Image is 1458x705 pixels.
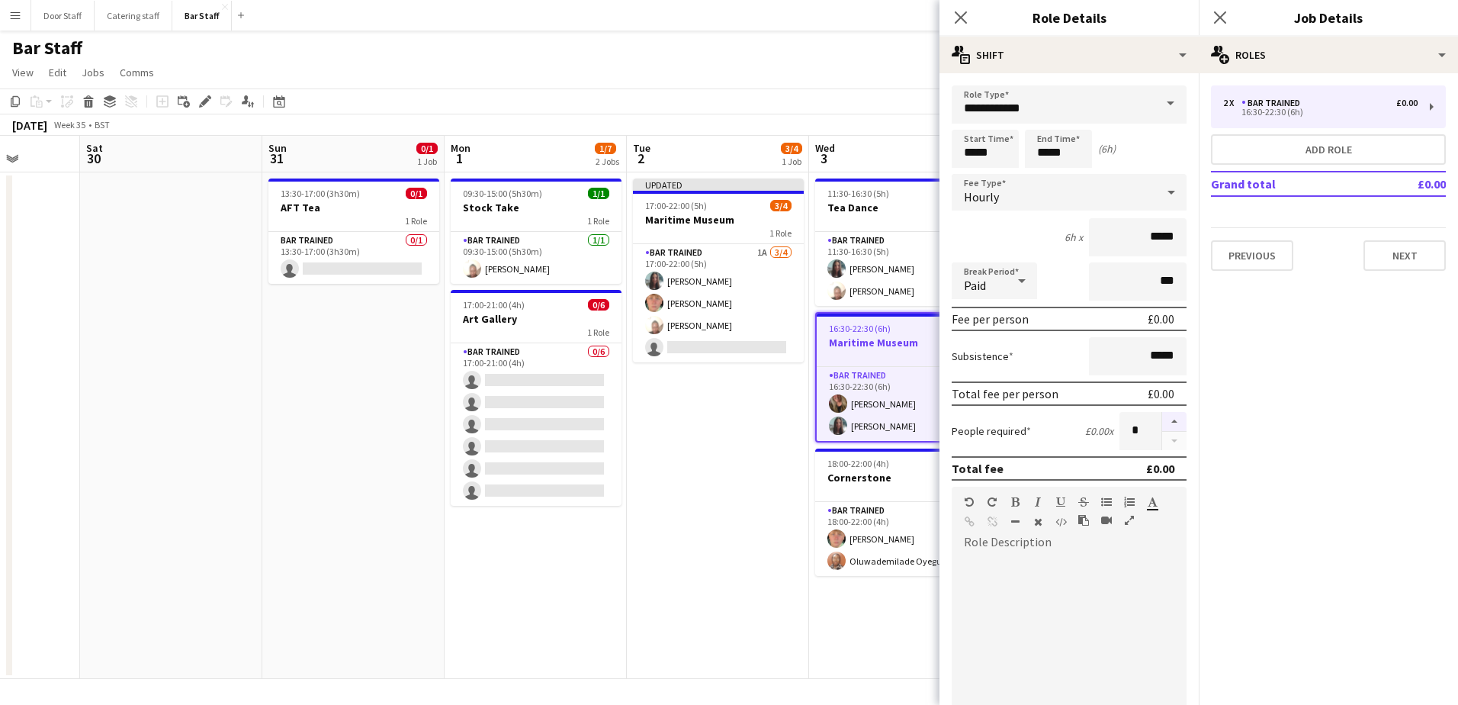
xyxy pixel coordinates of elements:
button: Bar Staff [172,1,232,31]
h3: Tea Dance [815,201,986,214]
span: 0/1 [406,188,427,199]
h3: Cornerstone [815,471,986,484]
div: 16:30-22:30 (6h) [1223,108,1418,116]
a: Jobs [75,63,111,82]
h3: Role Details [939,8,1199,27]
span: 0/6 [588,299,609,311]
div: 2 Jobs [596,156,619,167]
h3: AFT Tea [268,201,439,214]
span: 1/7 [595,143,616,154]
app-card-role: Bar trained2/218:00-22:00 (4h)[PERSON_NAME]Oluwademilade Oyegun [815,502,986,576]
div: £0.00 [1148,386,1174,401]
h3: Art Gallery [451,312,621,326]
app-job-card: 18:00-22:00 (4h)2/2Cornerstone1 RoleBar trained2/218:00-22:00 (4h)[PERSON_NAME]Oluwademilade Oyegun [815,449,986,576]
span: Paid [964,278,986,293]
app-card-role: Bar trained2/216:30-22:30 (6h)[PERSON_NAME][PERSON_NAME] [817,367,984,441]
span: Sun [268,141,287,155]
button: Bold [1010,496,1020,508]
span: Tue [633,141,650,155]
span: 17:00-21:00 (4h) [463,299,525,311]
span: Jobs [82,66,104,79]
label: People required [952,424,1031,438]
h3: Stock Take [451,201,621,214]
span: 31 [266,150,287,167]
button: Text Color [1147,496,1158,508]
button: Italic [1032,496,1043,508]
span: 18:00-22:00 (4h) [827,458,889,469]
app-job-card: 16:30-22:30 (6h)2/2Maritime Museum1 RoleBar trained2/216:30-22:30 (6h)[PERSON_NAME][PERSON_NAME] [815,312,986,443]
span: 0/1 [416,143,438,154]
span: 1 [448,150,470,167]
span: 1 Role [405,215,427,227]
div: £0.00 [1396,98,1418,108]
span: 1 Role [587,215,609,227]
a: View [6,63,40,82]
div: 17:00-21:00 (4h)0/6Art Gallery1 RoleBar trained0/617:00-21:00 (4h) [451,290,621,506]
button: Previous [1211,240,1293,271]
div: Fee per person [952,311,1029,327]
button: Ordered List [1124,496,1135,508]
button: Next [1363,240,1446,271]
span: Wed [815,141,835,155]
div: 2 x [1223,98,1241,108]
span: 3/4 [781,143,802,154]
div: BST [95,119,110,130]
div: 6h x [1065,230,1083,244]
td: £0.00 [1373,172,1446,196]
button: Unordered List [1101,496,1112,508]
button: Undo [964,496,975,508]
app-job-card: 11:30-16:30 (5h)2/2Tea Dance1 RoleBar trained2/211:30-16:30 (5h)[PERSON_NAME][PERSON_NAME] [815,179,986,306]
button: Underline [1055,496,1066,508]
button: Increase [1162,412,1187,432]
span: Hourly [964,189,999,204]
span: Mon [451,141,470,155]
div: £0.00 x [1085,424,1113,438]
h3: Maritime Museum [633,213,804,227]
app-job-card: 13:30-17:00 (3h30m)0/1AFT Tea1 RoleBar trained0/113:30-17:00 (3h30m) [268,179,439,284]
button: Insert video [1101,514,1112,526]
div: [DATE] [12,117,47,133]
div: £0.00 [1148,311,1174,327]
td: Grand total [1211,172,1373,196]
div: Shift [939,37,1199,73]
div: Roles [1199,37,1458,73]
button: Clear Formatting [1032,516,1043,528]
span: 11:30-16:30 (5h) [827,188,889,199]
span: 3 [813,150,835,167]
span: Week 35 [50,119,88,130]
app-card-role: Bar trained0/617:00-21:00 (4h) [451,343,621,506]
div: Total fee [952,461,1004,476]
button: HTML Code [1055,516,1066,528]
span: 13:30-17:00 (3h30m) [281,188,360,199]
button: Door Staff [31,1,95,31]
button: Strikethrough [1078,496,1089,508]
app-card-role: Bar trained1/109:30-15:00 (5h30m)[PERSON_NAME] [451,232,621,284]
span: Edit [49,66,66,79]
app-card-role: Bar trained1A3/417:00-22:00 (5h)[PERSON_NAME][PERSON_NAME][PERSON_NAME] [633,244,804,362]
app-job-card: Updated17:00-22:00 (5h)3/4Maritime Museum1 RoleBar trained1A3/417:00-22:00 (5h)[PERSON_NAME][PERS... [633,179,804,362]
span: 17:00-22:00 (5h) [645,200,707,211]
div: Bar trained [1241,98,1306,108]
span: Comms [120,66,154,79]
app-job-card: 09:30-15:00 (5h30m)1/1Stock Take1 RoleBar trained1/109:30-15:00 (5h30m)[PERSON_NAME] [451,179,621,284]
div: £0.00 [1146,461,1174,476]
span: 1 Role [587,327,609,338]
div: (6h) [1098,142,1116,156]
div: Updated [633,179,804,191]
h3: Maritime Museum [817,336,984,349]
span: 1 Role [769,227,792,239]
span: 16:30-22:30 (6h) [829,323,891,334]
span: Sat [86,141,103,155]
button: Catering staff [95,1,172,31]
app-card-role: Bar trained2/211:30-16:30 (5h)[PERSON_NAME][PERSON_NAME] [815,232,986,306]
a: Edit [43,63,72,82]
label: Subsistence [952,349,1013,363]
button: Horizontal Line [1010,516,1020,528]
span: 2 [631,150,650,167]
